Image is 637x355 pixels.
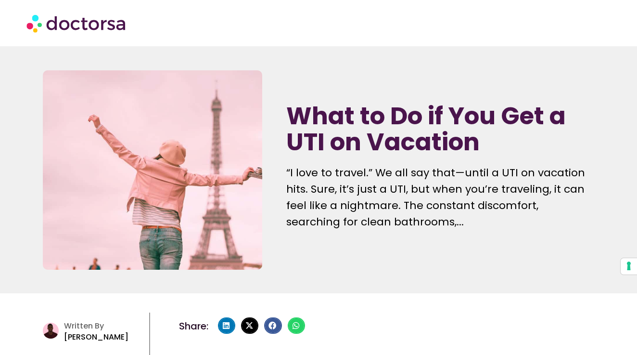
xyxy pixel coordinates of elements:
div: Share on facebook [264,317,281,334]
h4: Share: [179,321,208,331]
p: “I love to travel.” We all say that—until a UTI on vacation hits. Sure, it’s just a UTI, but when... [286,165,594,230]
h4: Written By [64,321,144,330]
p: [PERSON_NAME] [64,330,144,344]
button: Your consent preferences for tracking technologies [621,258,637,275]
div: Share on x-twitter [241,317,258,334]
img: A happy traveler in France enjoys her stay in Paris, free from UTI symptoms because she knows wha... [43,70,262,270]
div: Share on whatsapp [288,317,305,334]
div: Share on linkedin [218,317,235,334]
h1: What to Do if You Get a UTI on Vacation [286,103,594,155]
